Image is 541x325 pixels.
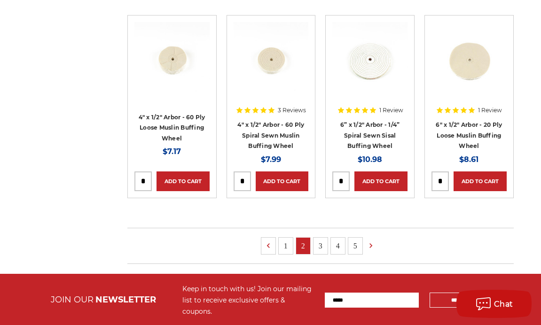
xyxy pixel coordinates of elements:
a: 3 [314,238,328,254]
div: Keep in touch with us! Join our mailing list to receive exclusive offers & coupons. [182,283,315,317]
span: 3 Reviews [278,108,306,113]
img: 4" x 1/2" Arbor - 60 Ply Loose Muslin Buffing Wheel [134,22,210,97]
img: 4 inch muslin buffing wheel spiral sewn 60 ply [234,22,309,97]
a: Add to Cart [354,171,408,191]
a: Add to Cart [256,171,309,191]
img: 6 inch sewn once loose buffing wheel muslin cotton 20 ply [431,22,507,97]
span: 1 Review [478,108,502,113]
a: 6" x 1/2" Arbor - 20 Ply Loose Muslin Buffing Wheel [436,121,502,149]
img: 6” x 1/2" Arbor - 1/4” Spiral Sewn Sisal Buffing Wheel [332,22,408,97]
span: $10.98 [358,155,382,164]
a: Add to Cart [454,171,507,191]
a: 5 [348,238,362,254]
button: Chat [456,290,532,318]
a: 1 [279,238,293,254]
span: Chat [494,300,513,309]
a: 4 [331,238,345,254]
span: $7.17 [163,147,181,156]
span: JOIN OUR [51,294,94,305]
a: 2 [296,238,310,254]
span: NEWSLETTER [95,294,156,305]
span: 1 Review [379,108,403,113]
span: $7.99 [261,155,281,164]
a: 6” x 1/2" Arbor - 1/4” Spiral Sewn Sisal Buffing Wheel [340,121,400,149]
a: 4" x 1/2" Arbor - 60 Ply Loose Muslin Buffing Wheel [139,114,205,142]
a: 4" x 1/2" Arbor - 60 Ply Spiral Sewn Muslin Buffing Wheel [237,121,304,149]
a: Add to Cart [157,171,210,191]
span: $8.61 [459,155,478,164]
